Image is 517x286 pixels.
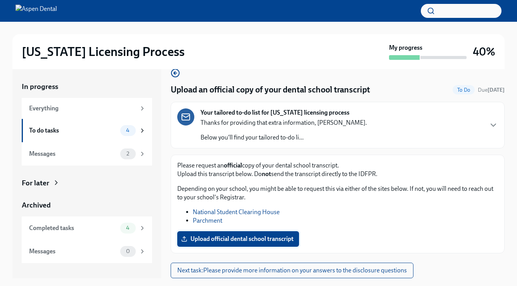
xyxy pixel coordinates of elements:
strong: official [224,162,242,169]
a: In progress [22,82,152,92]
strong: not [262,170,271,178]
span: Upload official dental school transcript [183,235,294,243]
div: Completed tasks [29,224,117,232]
a: For later [22,178,152,188]
strong: [DATE] [488,87,505,93]
a: To do tasks4 [22,119,152,142]
p: Please request an copy of your dental school transcript. Upload this transcript below. Do send th... [177,161,498,178]
a: Parchment [193,217,222,224]
span: October 24th, 2025 10:00 [478,86,505,94]
p: Depending on your school, you might be able to request this via either of the sites below. If not... [177,185,498,202]
div: Messages [29,150,117,158]
a: Messages0 [22,240,152,263]
button: Next task:Please provide more information on your answers to the disclosure questions [171,263,413,278]
span: Due [478,87,505,93]
div: Everything [29,104,136,113]
span: 0 [121,248,135,254]
strong: Your tailored to-do list for [US_STATE] licensing process [201,108,349,117]
div: For later [22,178,49,188]
label: Upload official dental school transcript [177,231,299,247]
a: National Student Clearing House [193,208,280,216]
span: 2 [122,151,134,157]
strong: My progress [389,44,422,52]
a: Archived [22,200,152,210]
a: Messages2 [22,142,152,166]
p: Thanks for providing that extra information, [PERSON_NAME]. [201,119,367,127]
h4: Upload an official copy of your dental school transcript [171,84,370,96]
p: Below you'll find your tailored to-do li... [201,133,367,142]
a: Completed tasks4 [22,216,152,240]
div: Messages [29,247,117,256]
img: Aspen Dental [16,5,57,17]
span: 4 [121,225,134,231]
h2: [US_STATE] Licensing Process [22,44,185,59]
div: To do tasks [29,126,117,135]
span: To Do [453,87,475,93]
span: 4 [121,127,134,133]
h3: 40% [473,45,495,59]
span: Next task : Please provide more information on your answers to the disclosure questions [177,267,407,274]
a: Everything [22,98,152,119]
